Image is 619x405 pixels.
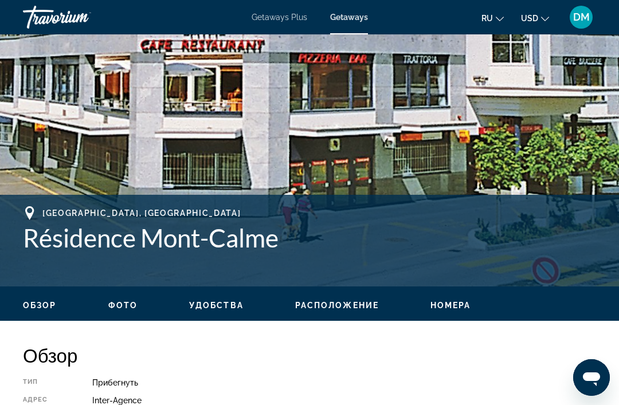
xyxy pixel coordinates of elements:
span: USD [521,14,538,23]
span: Расположение [295,301,379,310]
span: [GEOGRAPHIC_DATA], [GEOGRAPHIC_DATA] [42,209,241,218]
a: Getaways Plus [252,13,307,22]
button: Фото [108,300,138,310]
button: User Menu [566,5,596,29]
span: Номера [430,301,471,310]
h2: Обзор [23,344,596,367]
button: Обзор [23,300,57,310]
span: ru [481,14,493,23]
button: Удобства [189,300,244,310]
span: Удобства [189,301,244,310]
span: Обзор [23,301,57,310]
h1: Résidence Mont-Calme [23,223,596,253]
div: Прибегнуть [92,378,596,387]
button: Номера [430,300,471,310]
button: Change language [481,10,504,26]
div: Тип [23,378,64,387]
button: Расположение [295,300,379,310]
a: Getaways [330,13,368,22]
a: Travorium [23,2,138,32]
span: DM [573,11,590,23]
span: Фото [108,301,138,310]
button: Change currency [521,10,549,26]
iframe: Кнопка для запуску вікна повідомлень [573,359,610,396]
